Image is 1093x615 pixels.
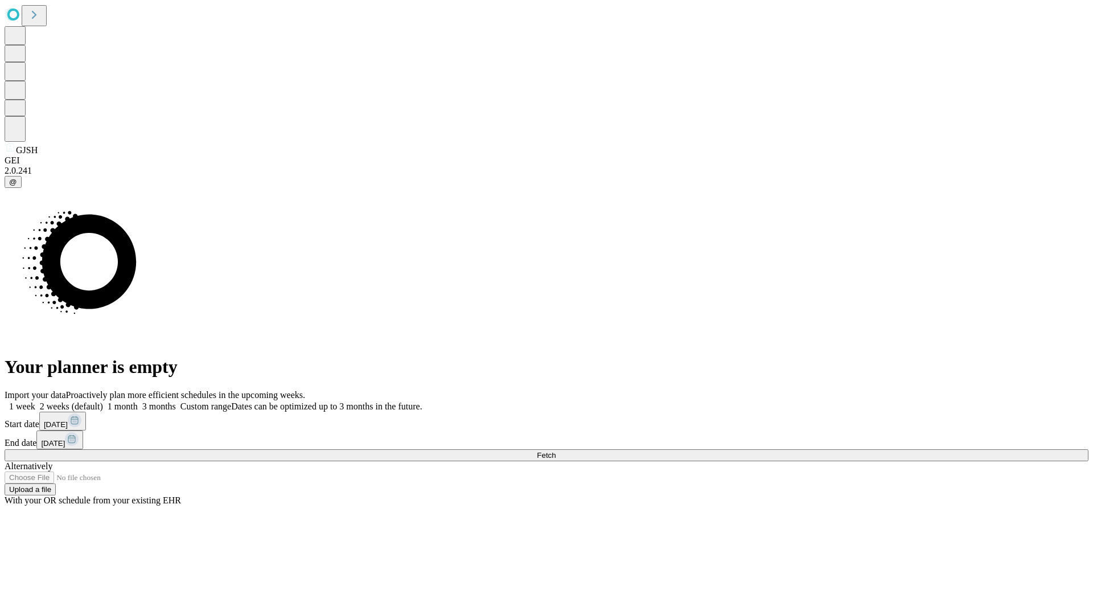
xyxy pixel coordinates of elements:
button: Fetch [5,449,1088,461]
span: Custom range [180,401,231,411]
button: Upload a file [5,483,56,495]
span: With your OR schedule from your existing EHR [5,495,181,505]
h1: Your planner is empty [5,356,1088,378]
button: [DATE] [39,412,86,430]
div: GEI [5,155,1088,166]
span: Alternatively [5,461,52,471]
span: 2 weeks (default) [40,401,103,411]
span: Import your data [5,390,66,400]
span: 3 months [142,401,176,411]
span: Proactively plan more efficient schedules in the upcoming weeks. [66,390,305,400]
span: [DATE] [41,439,65,448]
span: GJSH [16,145,38,155]
span: @ [9,178,17,186]
div: 2.0.241 [5,166,1088,176]
span: Dates can be optimized up to 3 months in the future. [231,401,422,411]
button: [DATE] [36,430,83,449]
div: End date [5,430,1088,449]
span: 1 month [108,401,138,411]
span: [DATE] [44,420,68,429]
button: @ [5,176,22,188]
div: Start date [5,412,1088,430]
span: Fetch [537,451,556,460]
span: 1 week [9,401,35,411]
